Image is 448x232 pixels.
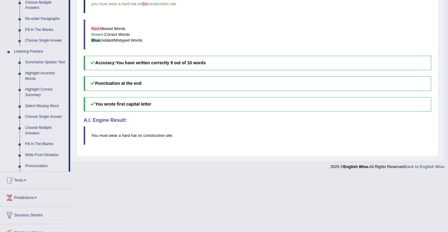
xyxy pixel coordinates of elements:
[166,133,172,138] span: site
[91,133,98,138] span: You
[22,161,69,172] a: Pronunciation
[11,46,69,57] a: Listening Practice
[143,133,165,138] span: construction
[119,133,121,138] span: a
[22,68,69,84] a: Highlight Incorrect Words
[22,24,69,36] a: Fill In The Blanks
[22,13,69,24] a: Re-order Paragraphs
[22,101,69,112] a: Select Missing Word
[22,35,69,46] a: Choose Single Answer
[22,111,69,122] a: Choose Single Answer
[0,207,70,222] a: Success Stories
[116,60,206,65] b: You have written correctly 9 out of 10 words
[0,189,70,204] a: Predictions
[84,56,431,70] h5: Accuracy:
[84,97,431,111] h5: You wrote first capital letter
[404,164,444,169] a: Back to English Wise
[22,122,69,139] a: Choose Multiple Answers
[22,150,69,161] a: Write From Dictation
[99,133,108,138] span: must
[84,126,431,145] blockquote: .
[142,2,147,6] span: the
[138,133,142,138] span: on
[91,38,101,43] b: Blue:
[84,76,431,91] h5: Punctuation at the end
[109,133,117,138] span: wear
[91,2,142,6] span: you must wear a hard hat on
[343,164,369,169] strong: English Wise.
[147,2,176,6] span: construction site
[22,139,69,150] a: Fill In The Blanks
[131,133,137,138] span: hat
[22,57,69,68] a: Summarize Spoken Text
[91,32,104,37] b: Green:
[84,118,431,123] h4: A.I. Engine Result:
[22,84,69,100] a: Highlight Correct Summary
[0,172,70,187] a: Tests
[91,26,100,31] b: Red:
[122,133,130,138] span: hard
[330,161,444,170] div: 2025 © All Rights Reserved
[84,19,431,50] blockquote: Missed Words Correct Words Added/Mistyped Words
